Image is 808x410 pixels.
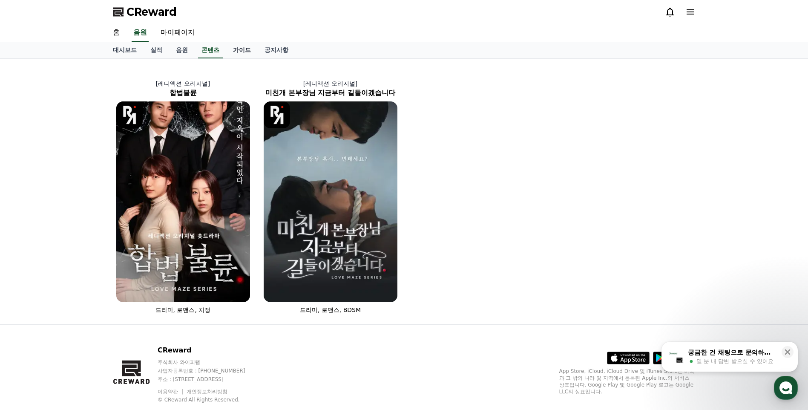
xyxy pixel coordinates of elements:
[110,270,164,292] a: 설정
[158,367,262,374] p: 사업자등록번호 : [PHONE_NUMBER]
[116,101,143,128] img: [object Object] Logo
[264,101,397,302] img: 미친개 본부장님 지금부터 길들이겠습니다
[158,396,262,403] p: © CReward All Rights Reserved.
[226,42,258,58] a: 가이드
[187,389,227,395] a: 개인정보처리방침
[559,368,696,395] p: App Store, iCloud, iCloud Drive 및 iTunes Store는 미국과 그 밖의 나라 및 지역에서 등록된 Apple Inc.의 서비스 상표입니다. Goo...
[109,72,257,321] a: [레디액션 오리지널] 합법불륜 합법불륜 [object Object] Logo 드라마, 로맨스, 치정
[106,42,144,58] a: 대시보드
[155,306,211,313] span: 드라마, 로맨스, 치정
[257,72,404,321] a: [레디액션 오리지널] 미친개 본부장님 지금부터 길들이겠습니다 미친개 본부장님 지금부터 길들이겠습니다 [object Object] Logo 드라마, 로맨스, BDSM
[132,283,142,290] span: 설정
[258,42,295,58] a: 공지사항
[198,42,223,58] a: 콘텐츠
[257,79,404,88] p: [레디액션 오리지널]
[113,5,177,19] a: CReward
[158,376,262,383] p: 주소 : [STREET_ADDRESS]
[116,101,250,302] img: 합법불륜
[300,306,361,313] span: 드라마, 로맨스, BDSM
[27,283,32,290] span: 홈
[158,389,184,395] a: 이용약관
[264,101,290,128] img: [object Object] Logo
[109,88,257,98] h2: 합법불륜
[257,88,404,98] h2: 미친개 본부장님 지금부터 길들이겠습니다
[169,42,195,58] a: 음원
[158,359,262,366] p: 주식회사 와이피랩
[127,5,177,19] span: CReward
[144,42,169,58] a: 실적
[158,345,262,355] p: CReward
[106,24,127,42] a: 홈
[132,24,149,42] a: 음원
[3,270,56,292] a: 홈
[154,24,201,42] a: 마이페이지
[56,270,110,292] a: 대화
[78,283,88,290] span: 대화
[109,79,257,88] p: [레디액션 오리지널]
